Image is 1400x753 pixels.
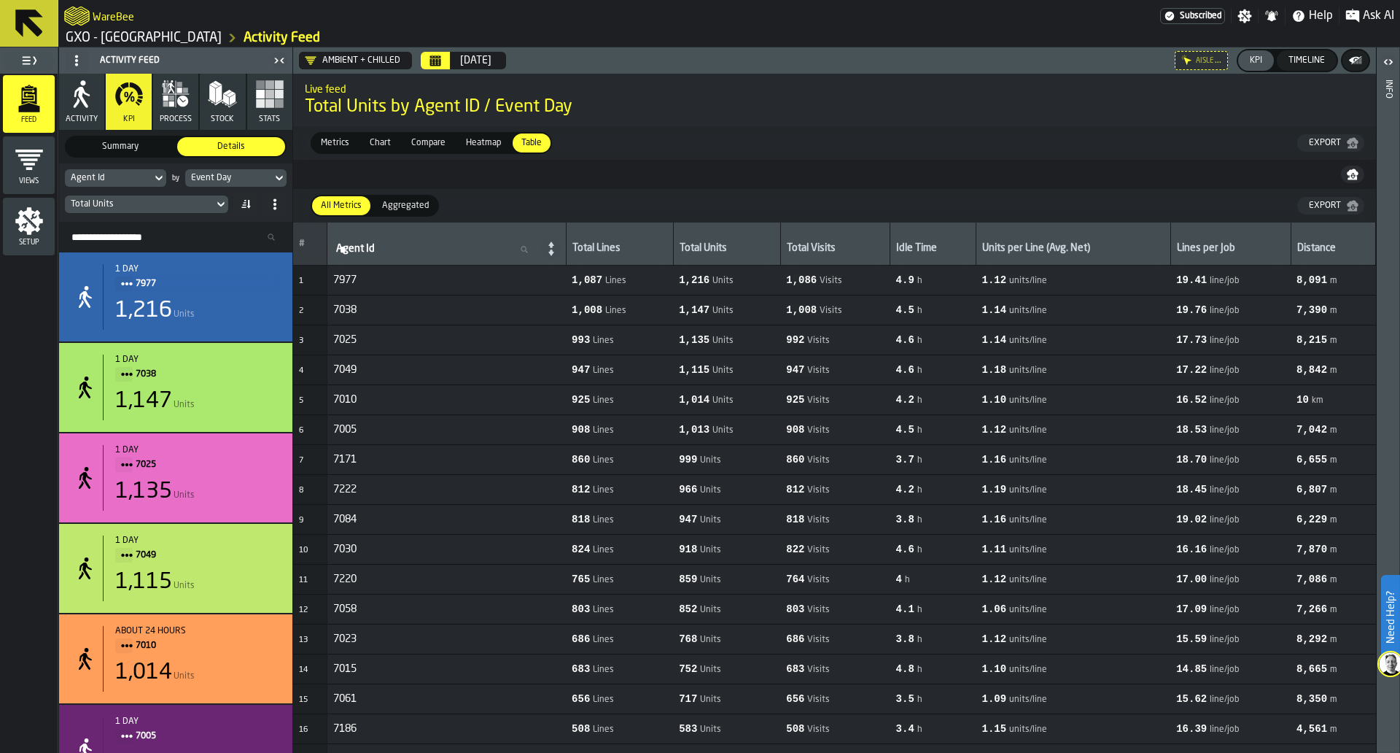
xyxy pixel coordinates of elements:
[807,336,830,346] span: Visits
[299,367,303,375] span: 4
[700,515,721,525] span: Units
[421,52,450,69] button: Select date range Select date range
[269,52,289,69] label: button-toggle-Close me
[1210,515,1239,525] span: line/job
[115,264,281,274] div: 1 day
[115,717,281,727] div: 1 day
[511,132,552,154] label: button-switch-multi-Table
[1210,366,1239,376] span: line/job
[460,55,491,66] div: [DATE]
[361,134,400,152] div: thumb
[593,635,614,645] span: Lines
[700,605,721,615] span: Units
[3,177,55,185] span: Views
[513,134,551,152] div: thumb
[71,199,208,209] div: DropdownMenuValue-uomCount
[679,364,709,376] span: 1,115
[1286,7,1339,25] label: button-toggle-Help
[1009,455,1047,466] span: units/line
[700,635,721,645] span: Units
[917,276,922,286] span: h
[679,394,709,406] span: 1,014
[333,394,357,406] span: 7010
[1296,304,1327,316] span: 7,390
[136,638,269,654] span: 7010
[1160,8,1225,24] div: Menu Subscription
[115,445,281,455] div: 1 day
[679,274,709,286] span: 1,216
[373,196,437,215] div: thumb
[1009,425,1047,436] span: units/line
[115,445,281,455] div: Start: 10/9/2025, 6:11:36 AM - End: 10/9/2025, 1:44:39 PM
[1210,605,1239,615] span: line/job
[402,134,454,152] div: thumb
[593,515,614,525] span: Lines
[123,115,135,124] span: KPI
[807,575,830,585] span: Visits
[333,334,357,346] span: 7025
[3,239,55,247] span: Setup
[1210,725,1239,735] span: line/job
[1297,197,1364,215] button: button-Export
[787,242,884,257] div: Total Visits
[177,137,285,156] div: thumb
[299,277,303,285] span: 1
[244,30,320,46] a: link-to-/wh/i/ae0cd702-8cb1-4091-b3be-0aee77957c79/feed/fdc57e91-80c9-44dd-92cd-81c982b068f3
[172,174,179,182] div: by
[333,304,357,316] span: 7038
[807,545,830,555] span: Visits
[293,74,1376,126] div: title-Total Units by Agent ID / Event Day
[1312,395,1323,406] span: km
[3,136,55,195] li: menu Views
[115,355,281,365] div: 1 day
[896,274,914,286] span: 4.9
[65,169,166,187] div: DropdownMenuValue-agentId
[1215,55,1221,66] span: ...
[115,717,281,744] div: Title
[593,425,614,436] span: Lines
[917,425,922,436] span: h
[1009,276,1047,286] span: units/line
[136,276,269,292] span: 7977
[59,614,292,703] div: stat-
[807,725,830,735] span: Visits
[820,276,842,286] span: Visits
[700,485,721,495] span: Units
[451,46,500,75] button: Select date range
[312,196,370,215] div: thumb
[1009,635,1047,645] span: units/line
[65,136,176,158] label: button-switch-multi-Summary
[1009,665,1047,675] span: units/line
[1009,545,1047,555] span: units/line
[1009,515,1047,525] span: units/line
[593,366,614,376] span: Lines
[180,140,282,153] span: Details
[3,75,55,134] li: menu Feed
[305,96,1364,119] span: Total Units by Agent ID / Event Day
[807,605,830,615] span: Visits
[680,242,774,257] div: Total Units
[1210,695,1239,705] span: line/job
[115,445,281,473] div: Title
[174,490,195,501] span: Units
[115,264,281,274] div: Start: 10/9/2025, 6:07:49 AM - End: 10/9/2025, 1:33:50 PM
[593,665,614,675] span: Lines
[376,199,435,212] span: Aggregated
[712,306,734,316] span: Units
[1180,11,1221,21] span: Subscribed
[593,455,614,466] span: Lines
[786,304,817,316] span: 1,008
[93,9,134,23] h2: Sub Title
[896,394,914,406] span: 4.2
[1210,485,1239,495] span: line/job
[605,276,626,286] span: Lines
[185,169,287,187] div: DropdownMenuValue-eventDay
[405,136,451,150] span: Compare
[712,276,734,286] span: Units
[1210,455,1239,466] span: line/job
[1309,7,1333,25] span: Help
[299,239,305,249] span: #
[1160,8,1225,24] a: link-to-/wh/i/ae0cd702-8cb1-4091-b3be-0aee77957c79/settings/billing
[679,304,709,316] span: 1,147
